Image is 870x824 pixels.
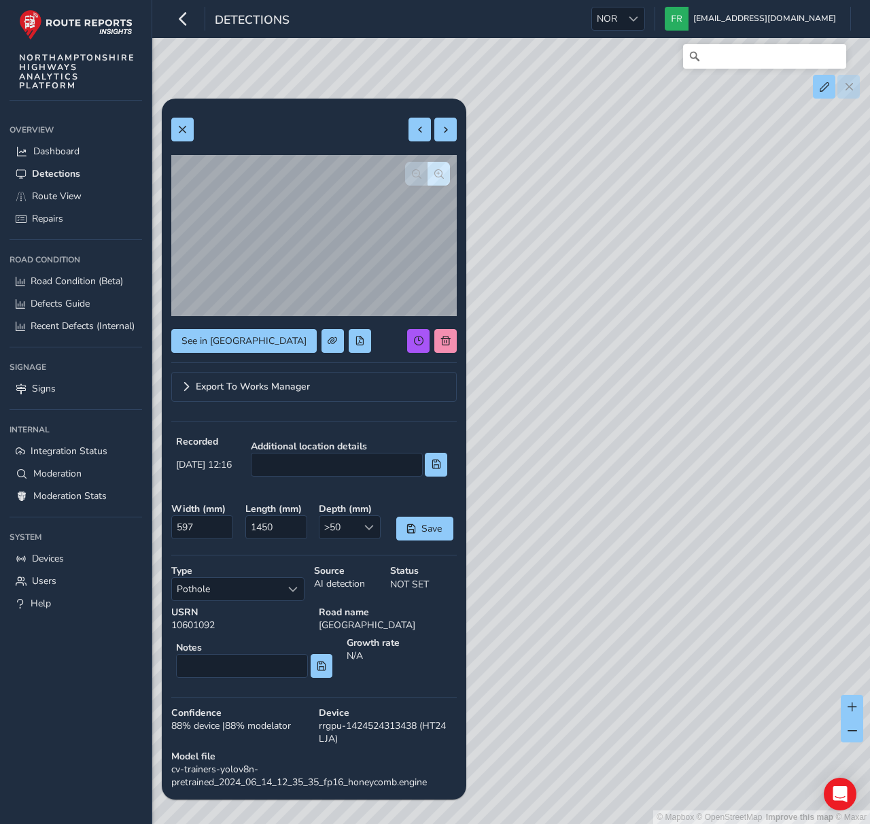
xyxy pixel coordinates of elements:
span: Road Condition (Beta) [31,275,123,288]
span: Help [31,597,51,610]
a: Users [10,570,142,592]
div: rrgpu-1424524313438 (HT24 LJA) [314,702,462,750]
span: Save [421,522,443,535]
span: Signs [32,382,56,395]
a: Integration Status [10,440,142,462]
span: [EMAIL_ADDRESS][DOMAIN_NAME] [693,7,836,31]
span: Repairs [32,212,63,225]
span: Dashboard [33,145,80,158]
a: Route View [10,185,142,207]
span: NOR [592,7,622,30]
strong: ID [171,798,457,811]
span: Pothole [172,578,281,600]
a: Moderation [10,462,142,485]
div: cv-trainers-yolov8n-pretrained_2024_06_14_12_35_35_fp16_honeycomb.engine [167,745,462,793]
a: Defects Guide [10,292,142,315]
div: [GEOGRAPHIC_DATA] [314,601,462,636]
span: Detections [32,167,80,180]
span: See in [GEOGRAPHIC_DATA] [181,334,307,347]
div: Signage [10,357,142,377]
div: System [10,527,142,547]
span: Users [32,574,56,587]
span: Moderation [33,467,82,480]
button: Save [396,517,453,540]
span: Detections [215,12,290,31]
span: Defects Guide [31,297,90,310]
a: Help [10,592,142,615]
a: Repairs [10,207,142,230]
img: diamond-layout [665,7,689,31]
span: Recent Defects (Internal) [31,320,135,332]
a: Devices [10,547,142,570]
strong: Notes [176,641,332,654]
strong: Status [390,564,457,577]
strong: USRN [171,606,309,619]
div: 10601092 [167,601,314,636]
a: Moderation Stats [10,485,142,507]
button: See in Route View [171,329,317,353]
strong: Source [314,564,381,577]
a: Signs [10,377,142,400]
div: Open Intercom Messenger [824,778,856,810]
span: Route View [32,190,82,203]
a: Detections [10,162,142,185]
div: Select a type [281,578,304,600]
span: NORTHAMPTONSHIRE HIGHWAYS ANALYTICS PLATFORM [19,53,135,90]
strong: Type [171,564,304,577]
input: Search [683,44,846,69]
p: NOT SET [390,577,457,591]
strong: Device [319,706,457,719]
span: Integration Status [31,445,107,458]
a: Dashboard [10,140,142,162]
a: Road Condition (Beta) [10,270,142,292]
span: Moderation Stats [33,490,107,502]
strong: Length ( mm ) [245,502,310,515]
span: >50 [319,516,358,538]
div: Overview [10,120,142,140]
div: N/A [342,632,462,687]
strong: Depth ( mm ) [319,502,383,515]
div: Road Condition [10,250,142,270]
div: AI detection [309,560,385,606]
button: [EMAIL_ADDRESS][DOMAIN_NAME] [665,7,841,31]
span: [DATE] 12:16 [176,458,232,471]
strong: Model file [171,750,457,763]
div: 88 % device | 88 % modelator [167,702,314,750]
span: Export To Works Manager [196,382,310,392]
img: rr logo [19,10,133,40]
strong: Width ( mm ) [171,502,236,515]
strong: Road name [319,606,457,619]
a: Recent Defects (Internal) [10,315,142,337]
div: Internal [10,419,142,440]
span: Devices [32,552,64,565]
strong: Growth rate [347,636,457,649]
a: Expand [171,372,457,402]
strong: Recorded [176,435,232,448]
strong: Confidence [171,706,309,719]
strong: Additional location details [251,440,447,453]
